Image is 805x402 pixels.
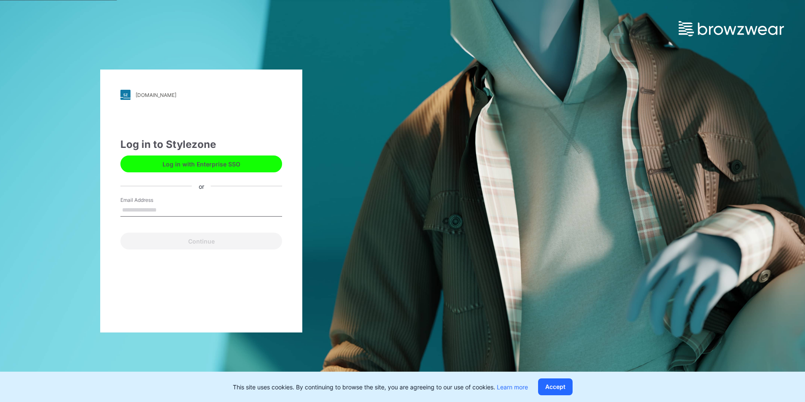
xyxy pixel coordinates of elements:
img: stylezone-logo.562084cfcfab977791bfbf7441f1a819.svg [120,90,131,100]
img: browzwear-logo.e42bd6dac1945053ebaf764b6aa21510.svg [679,21,784,36]
div: or [192,182,211,190]
div: [DOMAIN_NAME] [136,92,176,98]
div: Log in to Stylezone [120,137,282,152]
label: Email Address [120,196,179,204]
button: Log in with Enterprise SSO [120,155,282,172]
button: Accept [538,378,573,395]
p: This site uses cookies. By continuing to browse the site, you are agreeing to our use of cookies. [233,383,528,391]
a: Learn more [497,383,528,391]
a: [DOMAIN_NAME] [120,90,282,100]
